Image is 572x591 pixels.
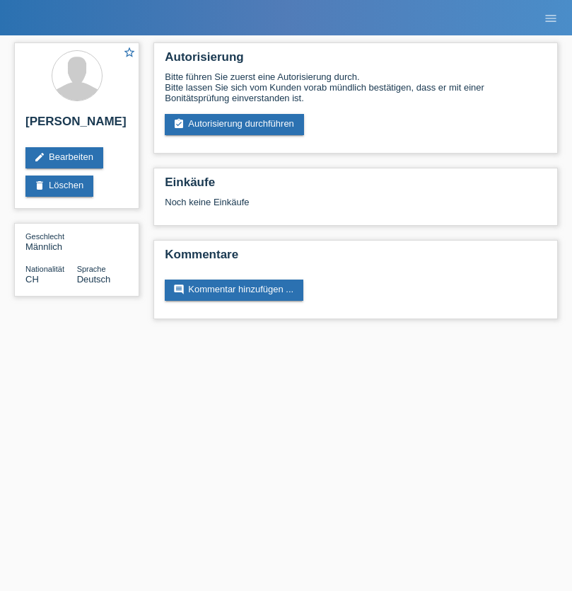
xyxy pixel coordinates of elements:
[173,118,185,130] i: assignment_turned_in
[165,50,547,71] h2: Autorisierung
[77,274,111,285] span: Deutsch
[123,46,136,59] i: star_border
[25,265,64,273] span: Nationalität
[25,231,77,252] div: Männlich
[165,280,303,301] a: commentKommentar hinzufügen ...
[165,176,547,197] h2: Einkäufe
[25,115,128,136] h2: [PERSON_NAME]
[165,248,547,269] h2: Kommentare
[25,274,39,285] span: Schweiz
[123,46,136,61] a: star_border
[25,232,64,241] span: Geschlecht
[34,151,45,163] i: edit
[77,265,106,273] span: Sprache
[165,114,304,135] a: assignment_turned_inAutorisierung durchführen
[25,147,103,168] a: editBearbeiten
[173,284,185,295] i: comment
[165,197,547,218] div: Noch keine Einkäufe
[34,180,45,191] i: delete
[25,176,93,197] a: deleteLöschen
[544,11,558,25] i: menu
[537,13,565,22] a: menu
[165,71,547,103] div: Bitte führen Sie zuerst eine Autorisierung durch. Bitte lassen Sie sich vom Kunden vorab mündlich...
